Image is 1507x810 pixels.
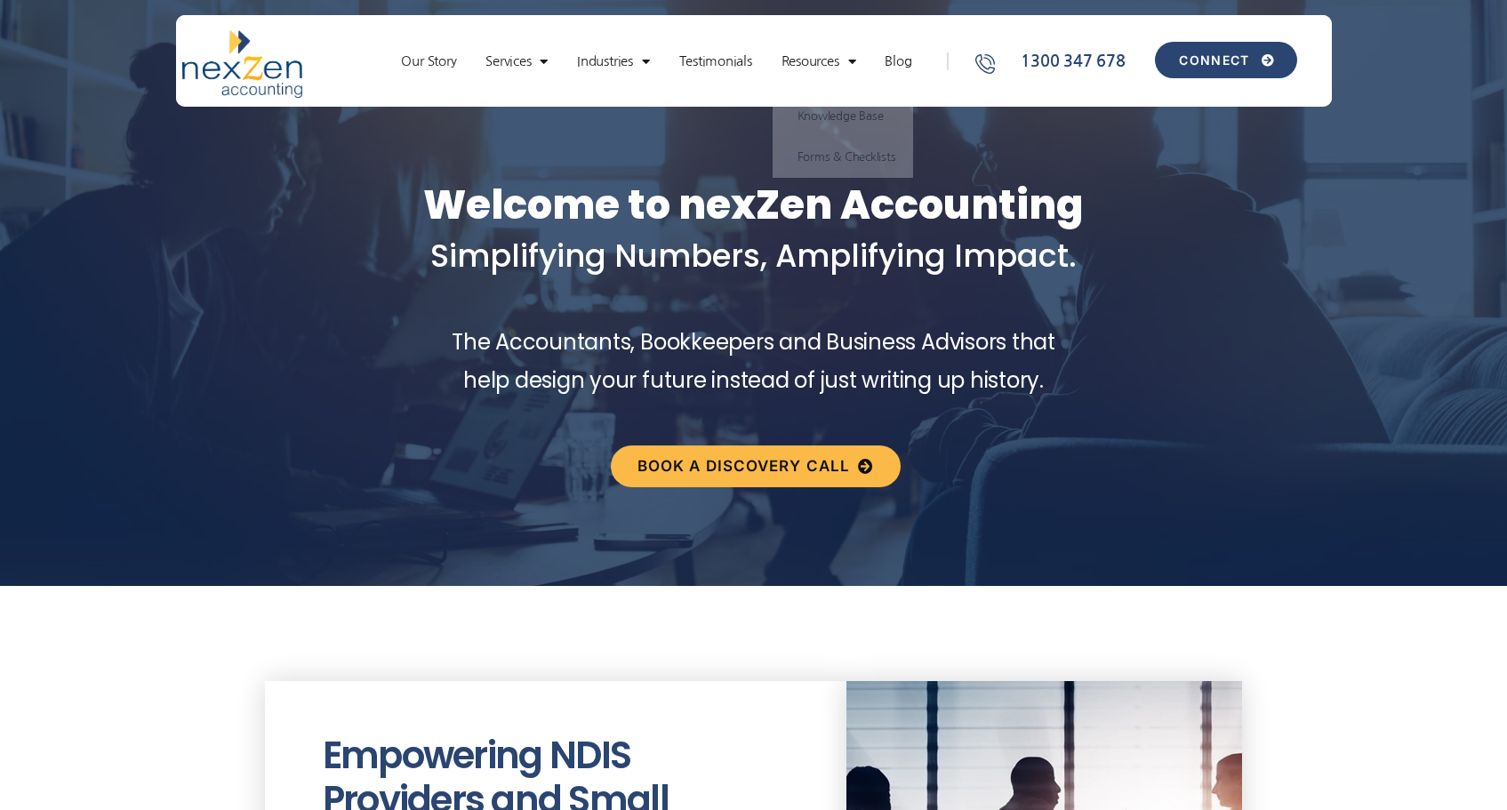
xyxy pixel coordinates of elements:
a: Industries [568,52,658,70]
a: CONNECT [1155,42,1296,78]
a: 1300 347 678 [973,50,1149,74]
nav: Menu [375,52,937,70]
span: Book a discovery call [637,459,850,474]
span: Simplifying Numbers, Amplifying Impact. [430,234,1077,277]
a: Forms & Checklists [773,137,914,178]
a: Knowledge Base [773,96,914,137]
span: 1300 347 678 [1016,50,1125,74]
a: Blog [876,52,920,70]
span: CONNECT [1179,54,1249,67]
span: The Accountants, Bookkeepers and Business Advisors that help design your future instead of just w... [452,327,1055,395]
a: Book a discovery call [611,445,901,487]
a: Testimonials [670,52,761,70]
a: Services [477,52,557,70]
a: Our Story [392,52,465,70]
a: Resources [773,52,865,70]
ul: Resources [773,96,914,178]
